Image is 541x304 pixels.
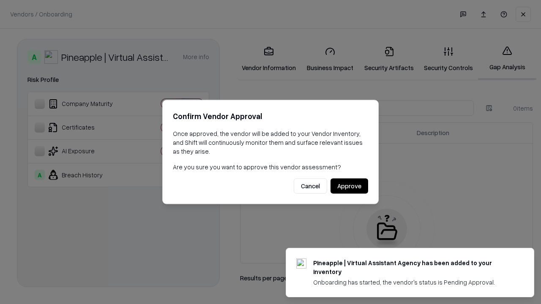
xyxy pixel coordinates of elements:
[173,110,368,122] h2: Confirm Vendor Approval
[313,258,514,276] div: Pineapple | Virtual Assistant Agency has been added to your inventory
[296,258,306,269] img: trypineapple.com
[331,179,368,194] button: Approve
[313,278,514,287] div: Onboarding has started, the vendor's status is Pending Approval.
[173,129,368,156] p: Once approved, the vendor will be added to your Vendor Inventory, and Shift will continuously mon...
[294,179,327,194] button: Cancel
[173,163,368,171] p: Are you sure you want to approve this vendor assessment?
